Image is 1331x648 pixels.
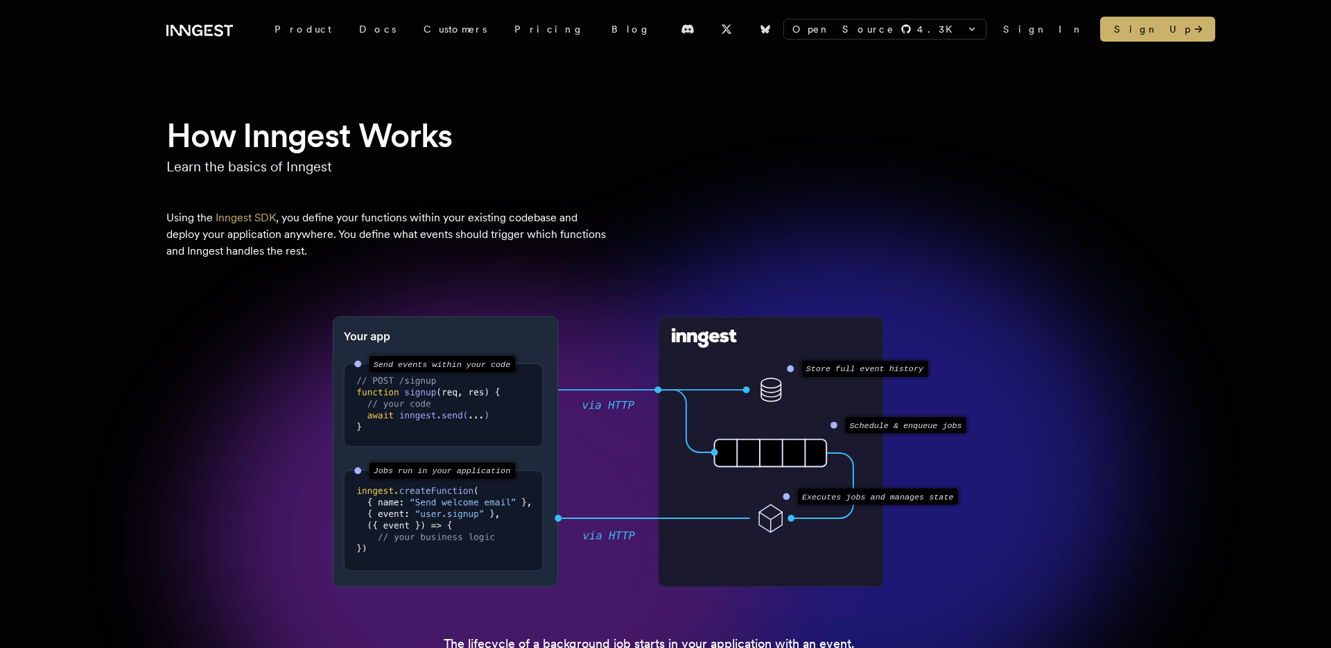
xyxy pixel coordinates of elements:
[410,17,501,42] a: Customers
[216,211,276,224] a: Inngest SDK
[917,22,961,36] span: 4.3 K
[792,22,895,36] span: Open Source
[166,210,610,259] p: Using the , you define your functions within your existing codebase and deploy your application a...
[345,17,410,42] a: Docs
[802,493,954,502] text: Executes jobs and manages state
[711,18,742,40] a: X
[374,360,510,370] text: Send events within your code
[672,18,703,40] a: Discord
[166,114,1165,157] h1: How Inngest Works
[166,157,1165,176] p: Learn the basics of Inngest
[598,17,664,42] a: Blog
[806,365,924,375] text: Store full event history
[849,421,962,431] text: Schedule & enqueue jobs
[1100,17,1215,42] a: Sign Up
[374,467,510,477] text: Jobs run in your application
[261,17,345,42] div: Product
[750,18,781,40] a: Bluesky
[1003,22,1084,36] a: Sign In
[501,17,598,42] a: Pricing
